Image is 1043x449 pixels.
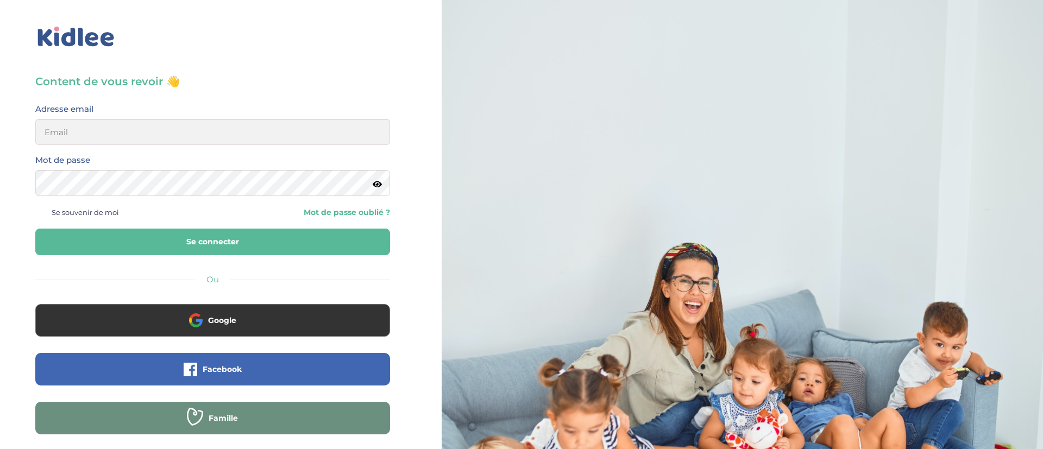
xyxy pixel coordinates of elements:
span: Google [208,315,236,326]
img: google.png [189,313,203,327]
span: Se souvenir de moi [52,205,119,219]
a: Mot de passe oublié ? [221,207,389,218]
button: Facebook [35,353,390,385]
a: Famille [35,420,390,431]
span: Famille [209,413,238,423]
button: Google [35,304,390,337]
span: Ou [206,274,219,284]
span: Facebook [203,364,242,375]
img: facebook.png [184,363,197,376]
input: Email [35,119,390,145]
img: logo_kidlee_bleu [35,24,117,49]
button: Se connecter [35,229,390,255]
a: Facebook [35,371,390,382]
label: Adresse email [35,102,93,116]
a: Google [35,322,390,333]
h3: Content de vous revoir 👋 [35,74,390,89]
button: Famille [35,402,390,434]
label: Mot de passe [35,153,90,167]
